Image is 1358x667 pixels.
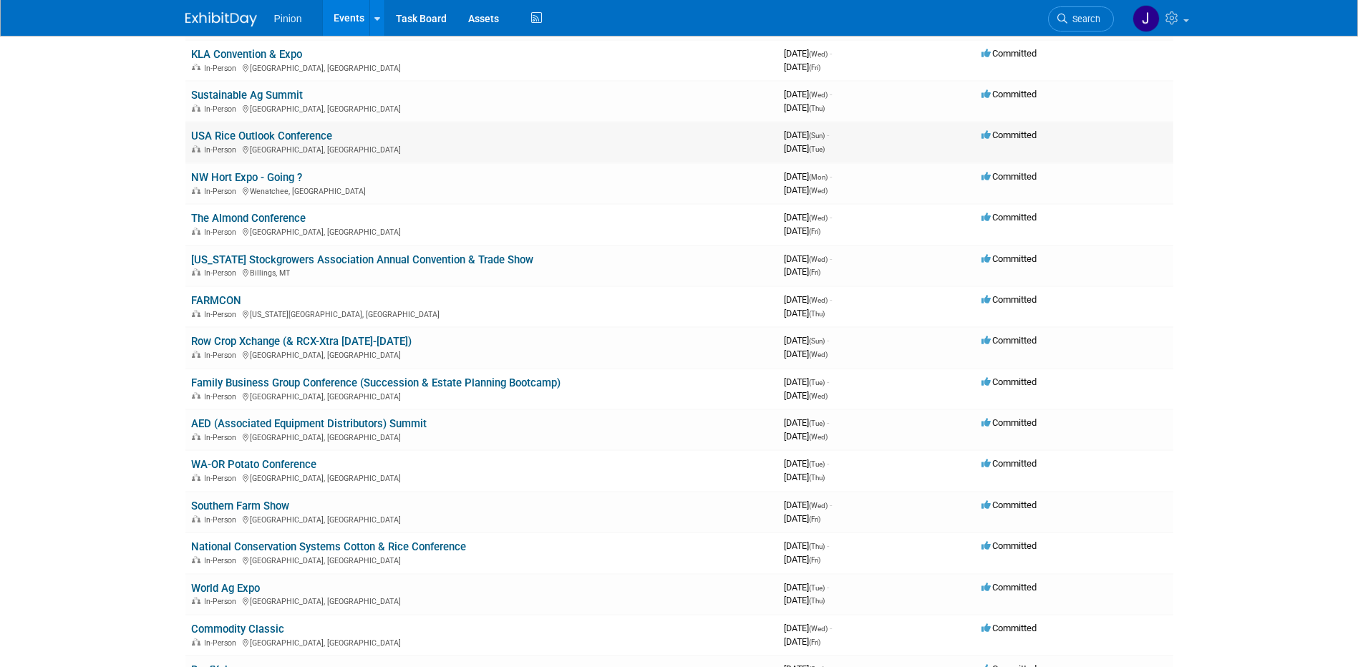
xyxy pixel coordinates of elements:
[191,212,306,225] a: The Almond Conference
[192,228,200,235] img: In-Person Event
[192,310,200,317] img: In-Person Event
[1048,6,1114,31] a: Search
[192,187,200,194] img: In-Person Event
[809,296,828,304] span: (Wed)
[204,351,241,360] span: In-Person
[784,308,825,318] span: [DATE]
[809,556,820,564] span: (Fri)
[784,62,820,72] span: [DATE]
[191,349,772,360] div: [GEOGRAPHIC_DATA], [GEOGRAPHIC_DATA]
[981,376,1037,387] span: Committed
[784,102,825,113] span: [DATE]
[192,515,200,522] img: In-Person Event
[204,310,241,319] span: In-Person
[784,390,828,401] span: [DATE]
[191,89,303,102] a: Sustainable Ag Summit
[981,335,1037,346] span: Committed
[784,472,825,482] span: [DATE]
[830,171,832,182] span: -
[204,64,241,73] span: In-Person
[809,460,825,468] span: (Tue)
[191,431,772,442] div: [GEOGRAPHIC_DATA], [GEOGRAPHIC_DATA]
[830,89,832,99] span: -
[809,268,820,276] span: (Fri)
[981,500,1037,510] span: Committed
[784,185,828,195] span: [DATE]
[191,500,289,512] a: Southern Farm Show
[809,433,828,441] span: (Wed)
[809,597,825,605] span: (Thu)
[784,171,832,182] span: [DATE]
[191,417,427,430] a: AED (Associated Equipment Distributors) Summit
[809,173,828,181] span: (Mon)
[191,308,772,319] div: [US_STATE][GEOGRAPHIC_DATA], [GEOGRAPHIC_DATA]
[809,638,820,646] span: (Fri)
[191,225,772,237] div: [GEOGRAPHIC_DATA], [GEOGRAPHIC_DATA]
[191,335,412,348] a: Row Crop Xchange (& RCX-Xtra [DATE]-[DATE])
[192,104,200,112] img: In-Person Event
[981,582,1037,593] span: Committed
[192,392,200,399] img: In-Person Event
[784,500,832,510] span: [DATE]
[784,89,832,99] span: [DATE]
[809,584,825,592] span: (Tue)
[204,228,241,237] span: In-Person
[809,228,820,235] span: (Fri)
[191,554,772,565] div: [GEOGRAPHIC_DATA], [GEOGRAPHIC_DATA]
[784,253,832,264] span: [DATE]
[981,89,1037,99] span: Committed
[827,540,829,551] span: -
[274,13,302,24] span: Pinion
[191,143,772,155] div: [GEOGRAPHIC_DATA], [GEOGRAPHIC_DATA]
[784,212,832,223] span: [DATE]
[191,266,772,278] div: Billings, MT
[784,431,828,442] span: [DATE]
[827,458,829,469] span: -
[191,62,772,73] div: [GEOGRAPHIC_DATA], [GEOGRAPHIC_DATA]
[809,310,825,318] span: (Thu)
[784,513,820,524] span: [DATE]
[204,187,241,196] span: In-Person
[191,458,316,471] a: WA-OR Potato Conference
[784,48,832,59] span: [DATE]
[809,419,825,427] span: (Tue)
[191,294,241,307] a: FARMCON
[204,145,241,155] span: In-Person
[204,104,241,114] span: In-Person
[191,513,772,525] div: [GEOGRAPHIC_DATA], [GEOGRAPHIC_DATA]
[981,417,1037,428] span: Committed
[192,268,200,276] img: In-Person Event
[191,130,332,142] a: USA Rice Outlook Conference
[981,212,1037,223] span: Committed
[809,502,828,510] span: (Wed)
[191,102,772,114] div: [GEOGRAPHIC_DATA], [GEOGRAPHIC_DATA]
[981,294,1037,305] span: Committed
[191,540,466,553] a: National Conservation Systems Cotton & Rice Conference
[981,48,1037,59] span: Committed
[784,376,829,387] span: [DATE]
[809,474,825,482] span: (Thu)
[784,130,829,140] span: [DATE]
[809,392,828,400] span: (Wed)
[830,253,832,264] span: -
[981,623,1037,633] span: Committed
[830,500,832,510] span: -
[784,540,829,551] span: [DATE]
[191,636,772,648] div: [GEOGRAPHIC_DATA], [GEOGRAPHIC_DATA]
[191,376,561,389] a: Family Business Group Conference (Succession & Estate Planning Bootcamp)
[784,335,829,346] span: [DATE]
[784,595,825,605] span: [DATE]
[192,433,200,440] img: In-Person Event
[809,337,825,345] span: (Sun)
[809,214,828,222] span: (Wed)
[204,597,241,606] span: In-Person
[809,187,828,195] span: (Wed)
[784,554,820,565] span: [DATE]
[784,582,829,593] span: [DATE]
[204,638,241,648] span: In-Person
[981,253,1037,264] span: Committed
[204,556,241,565] span: In-Person
[809,351,828,359] span: (Wed)
[191,171,302,184] a: NW Hort Expo - Going ?
[981,171,1037,182] span: Committed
